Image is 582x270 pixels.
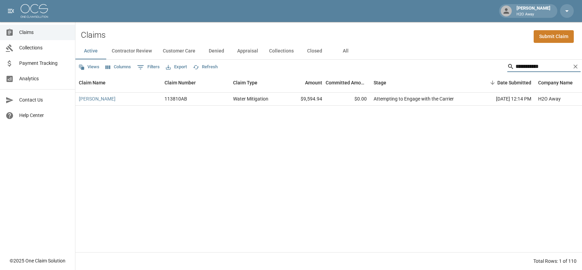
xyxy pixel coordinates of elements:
[305,73,322,92] div: Amount
[497,73,531,92] div: Date Submitted
[165,73,196,92] div: Claim Number
[165,95,187,102] div: 113810AB
[19,75,70,82] span: Analytics
[281,73,326,92] div: Amount
[75,73,161,92] div: Claim Name
[4,4,18,18] button: open drawer
[104,62,133,72] button: Select columns
[374,95,454,102] div: Attempting to Engage with the Carrier
[507,61,581,73] div: Search
[191,62,219,72] button: Refresh
[164,62,189,72] button: Export
[19,96,70,104] span: Contact Us
[161,73,230,92] div: Claim Number
[19,112,70,119] span: Help Center
[81,30,106,40] h2: Claims
[10,257,65,264] div: © 2025 One Claim Solution
[514,5,553,17] div: [PERSON_NAME]
[77,62,101,72] button: Views
[157,43,201,59] button: Customer Care
[19,60,70,67] span: Payment Tracking
[473,93,535,106] div: [DATE] 12:14 PM
[570,61,581,72] button: Clear
[281,93,326,106] div: $9,594.94
[299,43,330,59] button: Closed
[488,78,497,87] button: Sort
[534,30,574,43] a: Submit Claim
[232,43,264,59] button: Appraisal
[135,62,161,73] button: Show filters
[233,73,257,92] div: Claim Type
[374,73,386,92] div: Stage
[79,73,106,92] div: Claim Name
[533,258,577,265] div: Total Rows: 1 of 110
[326,73,370,92] div: Committed Amount
[370,73,473,92] div: Stage
[330,43,361,59] button: All
[264,43,299,59] button: Collections
[326,93,370,106] div: $0.00
[79,95,116,102] a: [PERSON_NAME]
[473,73,535,92] div: Date Submitted
[233,95,268,102] div: Water Mitigation
[106,43,157,59] button: Contractor Review
[230,73,281,92] div: Claim Type
[19,44,70,51] span: Collections
[517,12,550,17] p: H2O Away
[19,29,70,36] span: Claims
[21,4,48,18] img: ocs-logo-white-transparent.png
[538,95,561,102] div: H2O Away
[75,43,582,59] div: dynamic tabs
[326,73,367,92] div: Committed Amount
[538,73,573,92] div: Company Name
[201,43,232,59] button: Denied
[75,43,106,59] button: Active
